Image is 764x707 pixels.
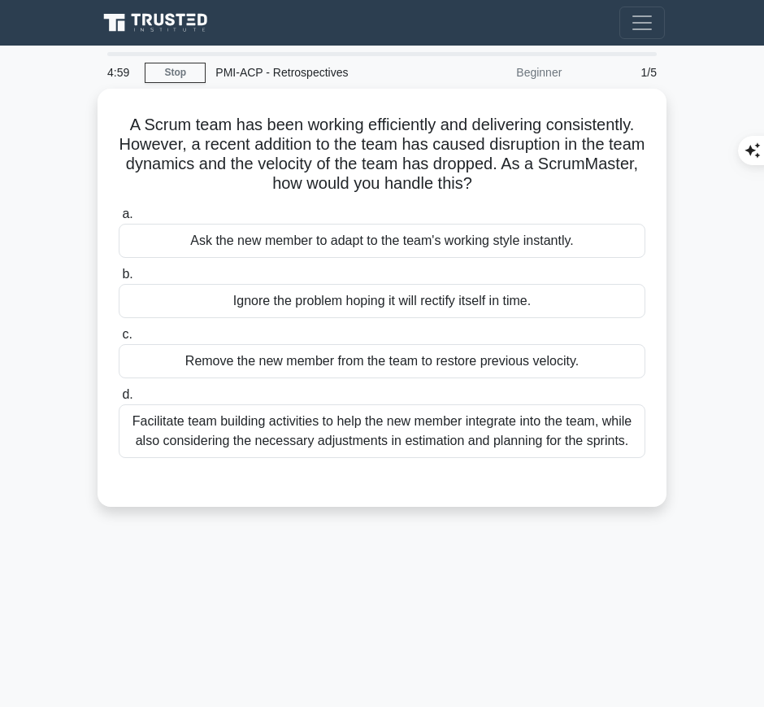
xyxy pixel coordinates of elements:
[122,207,132,220] span: a.
[429,56,571,89] div: Beginner
[619,7,665,39] button: Toggle navigation
[119,224,645,258] div: Ask the new member to adapt to the team's working style instantly.
[98,56,145,89] div: 4:59
[145,63,206,83] a: Stop
[119,404,645,458] div: Facilitate team building activities to help the new member integrate into the team, while also co...
[571,56,666,89] div: 1/5
[206,56,429,89] div: PMI-ACP - Retrospectives
[119,344,645,378] div: Remove the new member from the team to restore previous velocity.
[122,267,132,281] span: b.
[117,115,647,194] h5: A Scrum team has been working efficiently and delivering consistently. However, a recent addition...
[122,327,132,341] span: c.
[119,284,645,318] div: Ignore the problem hoping it will rectify itself in time.
[122,387,132,401] span: d.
